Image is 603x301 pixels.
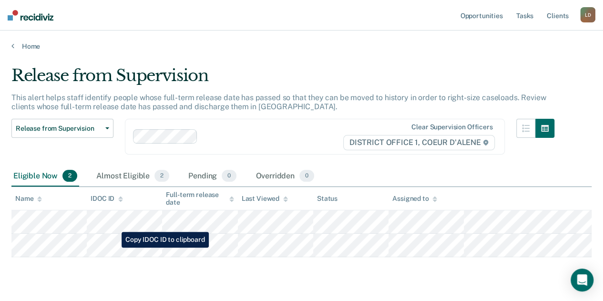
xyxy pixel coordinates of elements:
[16,125,102,133] span: Release from Supervision
[222,170,236,182] span: 0
[15,195,42,203] div: Name
[392,195,437,203] div: Assigned to
[411,123,492,131] div: Clear supervision officers
[186,166,238,187] div: Pending0
[254,166,316,187] div: Overridden0
[166,191,234,207] div: Full-term release date
[91,195,123,203] div: IDOC ID
[242,195,288,203] div: Last Viewed
[11,42,592,51] a: Home
[299,170,314,182] span: 0
[8,10,53,21] img: Recidiviz
[343,135,495,150] span: DISTRICT OFFICE 1, COEUR D'ALENE
[580,7,595,22] div: L D
[317,195,337,203] div: Status
[94,166,171,187] div: Almost Eligible2
[11,93,546,111] p: This alert helps staff identify people whose full-term release date has passed so that they can b...
[571,269,593,291] div: Open Intercom Messenger
[154,170,169,182] span: 2
[11,119,113,138] button: Release from Supervision
[11,166,79,187] div: Eligible Now2
[62,170,77,182] span: 2
[11,66,554,93] div: Release from Supervision
[580,7,595,22] button: LD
